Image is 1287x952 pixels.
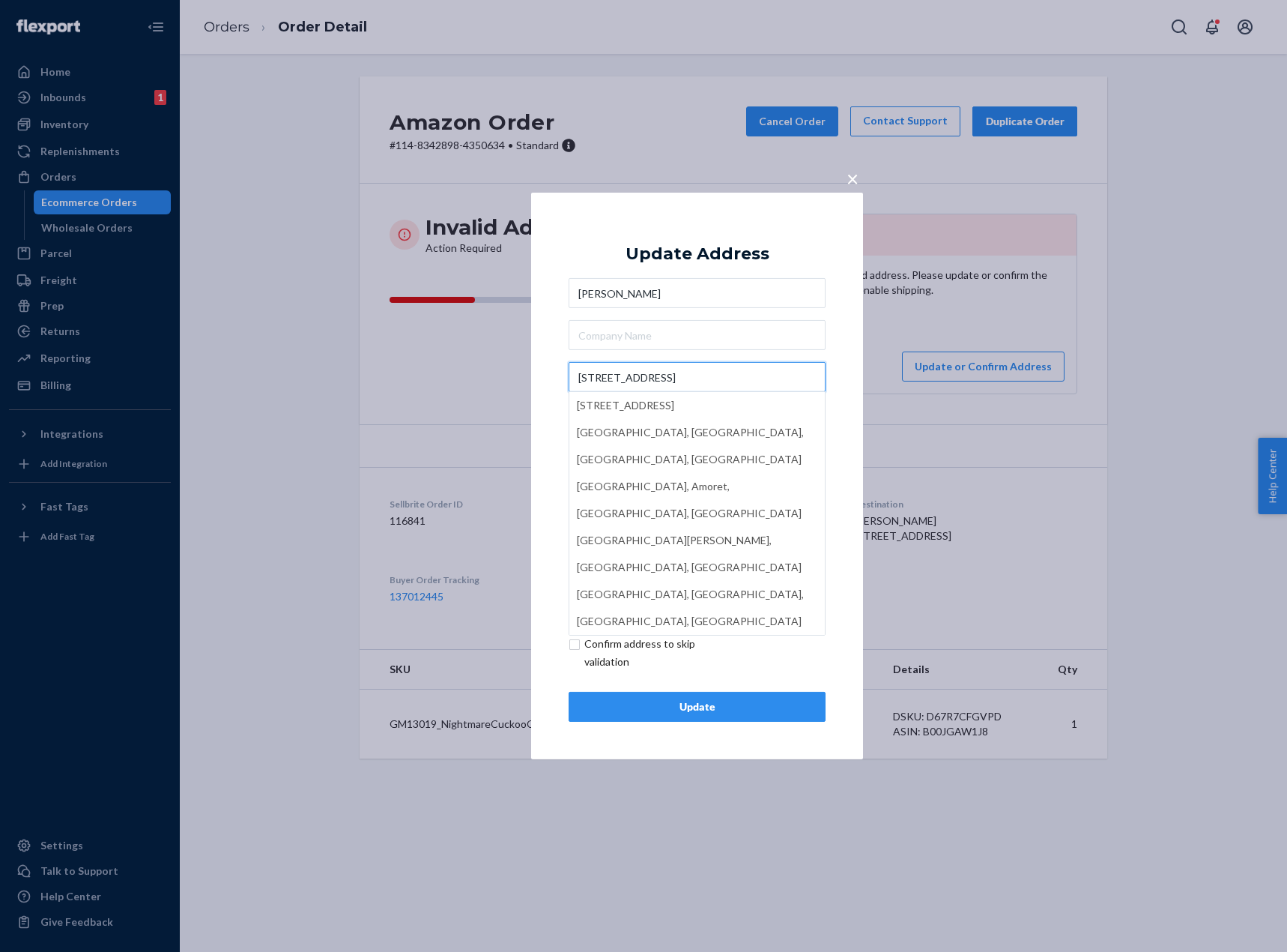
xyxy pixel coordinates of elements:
[581,699,813,714] div: Update
[847,166,858,191] span: ×
[577,581,817,635] div: [GEOGRAPHIC_DATA], [GEOGRAPHIC_DATA], [GEOGRAPHIC_DATA], [GEOGRAPHIC_DATA]
[577,527,817,581] div: [GEOGRAPHIC_DATA][PERSON_NAME], [GEOGRAPHIC_DATA], [GEOGRAPHIC_DATA]
[577,419,817,473] div: [GEOGRAPHIC_DATA], [GEOGRAPHIC_DATA], [GEOGRAPHIC_DATA], [GEOGRAPHIC_DATA]
[577,392,817,419] div: [STREET_ADDRESS]
[626,245,769,263] div: Update Address
[569,692,826,722] button: Update
[569,278,826,308] input: First & Last Name
[569,362,826,392] input: [STREET_ADDRESS][GEOGRAPHIC_DATA], [GEOGRAPHIC_DATA], [GEOGRAPHIC_DATA], [GEOGRAPHIC_DATA][GEOGRA...
[577,473,817,527] div: [GEOGRAPHIC_DATA], Amoret, [GEOGRAPHIC_DATA], [GEOGRAPHIC_DATA]
[569,320,826,350] input: Company Name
